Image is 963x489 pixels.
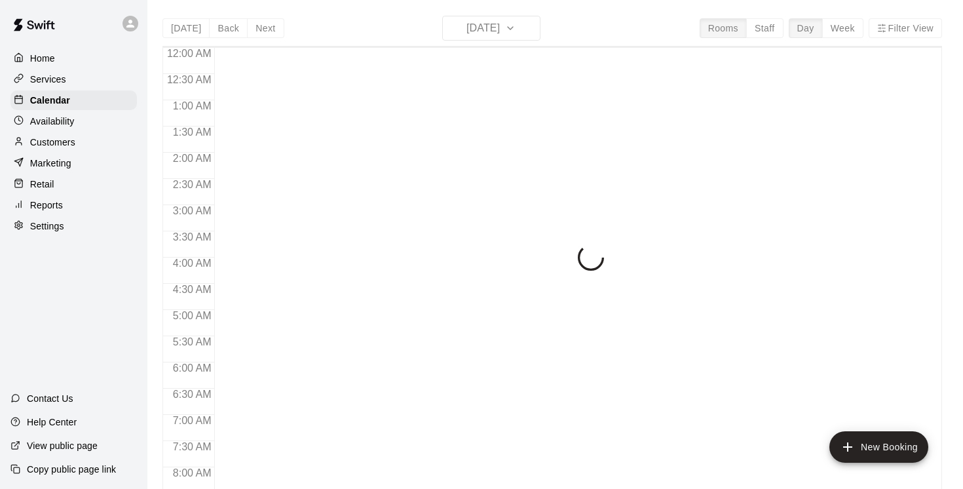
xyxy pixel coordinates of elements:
span: 5:00 AM [170,310,215,321]
span: 2:00 AM [170,153,215,164]
span: 4:30 AM [170,284,215,295]
button: add [829,431,928,463]
span: 2:30 AM [170,179,215,190]
span: 12:30 AM [164,74,215,85]
a: Calendar [10,90,137,110]
p: Services [30,73,66,86]
span: 1:00 AM [170,100,215,111]
p: Copy public page link [27,463,116,476]
span: 5:30 AM [170,336,215,347]
a: Marketing [10,153,137,173]
p: Retail [30,178,54,191]
p: Calendar [30,94,70,107]
a: Availability [10,111,137,131]
span: 8:00 AM [170,467,215,479]
p: Home [30,52,55,65]
a: Retail [10,174,137,194]
span: 7:30 AM [170,441,215,452]
p: View public page [27,439,98,452]
p: Marketing [30,157,71,170]
p: Customers [30,136,75,149]
a: Home [10,49,137,68]
span: 6:00 AM [170,362,215,374]
span: 12:00 AM [164,48,215,59]
p: Availability [30,115,75,128]
span: 3:30 AM [170,231,215,243]
p: Settings [30,220,64,233]
span: 7:00 AM [170,415,215,426]
span: 6:30 AM [170,389,215,400]
a: Reports [10,195,137,215]
p: Help Center [27,416,77,429]
a: Services [10,69,137,89]
span: 4:00 AM [170,258,215,269]
p: Contact Us [27,392,73,405]
a: Customers [10,132,137,152]
a: Settings [10,216,137,236]
span: 1:30 AM [170,127,215,138]
span: 3:00 AM [170,205,215,216]
p: Reports [30,199,63,212]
